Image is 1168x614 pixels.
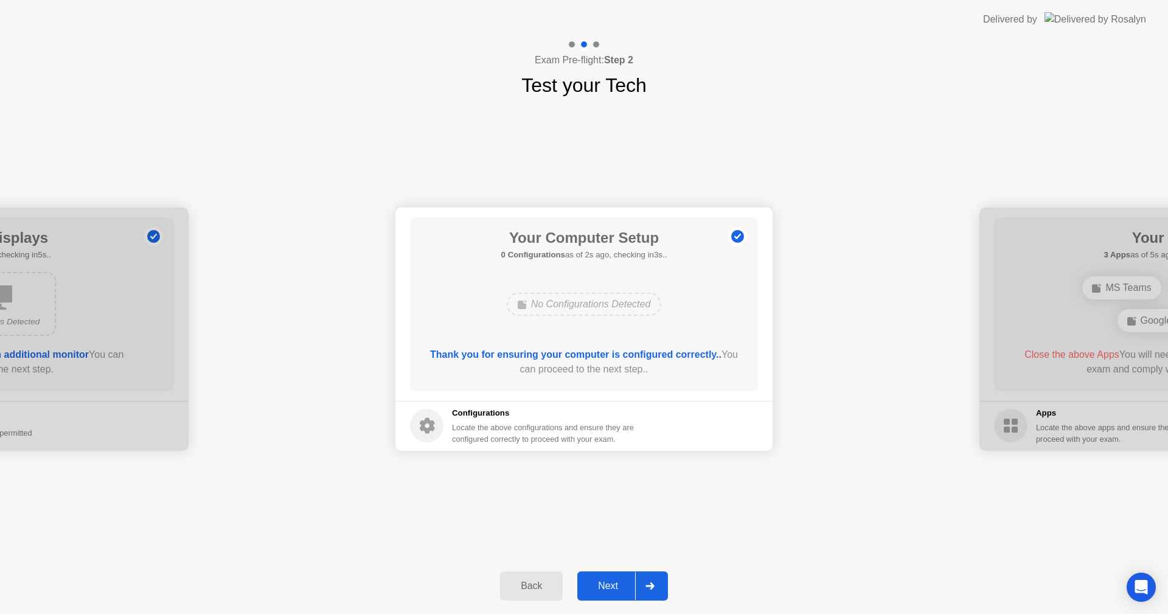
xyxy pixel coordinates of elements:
div: Open Intercom Messenger [1127,573,1156,602]
div: Back [504,581,559,591]
div: Locate the above configurations and ensure they are configured correctly to proceed with your exam. [452,422,636,445]
b: 0 Configurations [501,250,565,259]
h5: Configurations [452,407,636,419]
b: Step 2 [604,55,633,65]
img: Delivered by Rosalyn [1045,12,1146,26]
h5: as of 2s ago, checking in3s.. [501,249,667,261]
div: Next [581,581,635,591]
b: Thank you for ensuring your computer is configured correctly.. [430,349,721,360]
button: Next [577,571,668,601]
div: You can proceed to the next step.. [428,347,741,377]
button: Back [500,571,563,601]
h1: Your Computer Setup [501,227,667,249]
div: Delivered by [983,12,1037,27]
div: No Configurations Detected [507,293,662,316]
h1: Test your Tech [521,71,647,100]
h4: Exam Pre-flight: [535,53,633,68]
